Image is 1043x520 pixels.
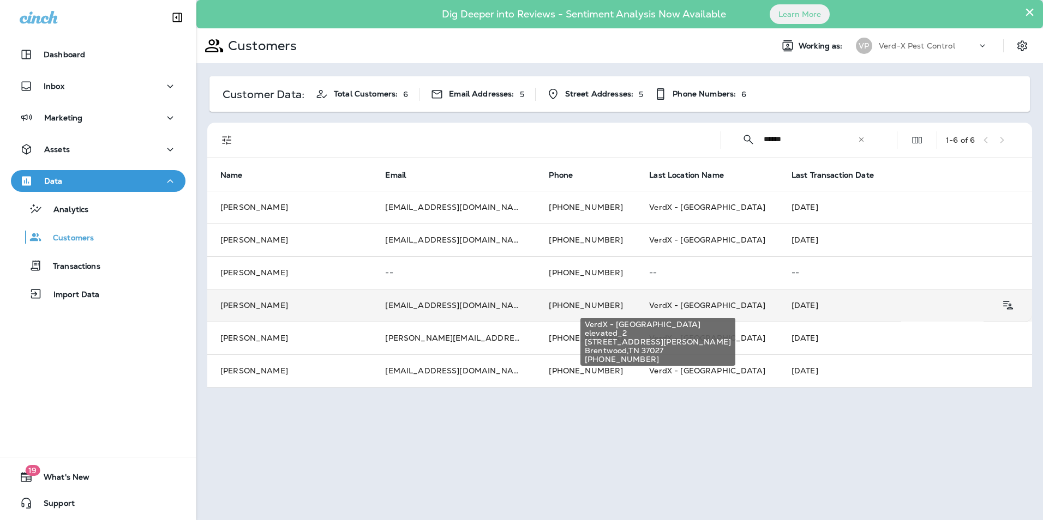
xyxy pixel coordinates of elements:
span: Support [33,499,75,512]
td: [EMAIL_ADDRESS][DOMAIN_NAME] [372,289,536,322]
button: Collapse Sidebar [162,7,193,28]
td: [PHONE_NUMBER] [536,191,636,223]
td: [PHONE_NUMBER] [536,256,636,289]
p: Dig Deeper into Reviews - Sentiment Analysis Now Available [410,13,758,16]
button: Customers [11,226,185,249]
button: Close [1024,3,1035,21]
span: [PHONE_NUMBER] [585,355,731,364]
button: Collapse Search [738,129,759,150]
p: -- [649,268,765,277]
td: [PHONE_NUMBER] [536,223,636,256]
div: VP [856,38,872,54]
td: [PERSON_NAME] [207,289,372,322]
span: Phone [549,171,573,180]
button: Assets [11,138,185,160]
p: Inbox [44,82,64,90]
span: Phone [549,170,587,180]
p: Customers [224,38,297,54]
span: Street Addresses: [565,89,633,99]
span: Brentwood , TN 37027 [585,346,731,355]
span: Email [385,170,420,180]
p: Transactions [42,262,100,272]
span: Last Location Name [649,171,724,180]
button: Inbox [11,75,185,97]
td: [EMAIL_ADDRESS][DOMAIN_NAME] [372,354,536,387]
p: Customer Data: [223,90,304,99]
button: Settings [1012,36,1032,56]
td: [EMAIL_ADDRESS][DOMAIN_NAME] [372,191,536,223]
p: 5 [639,90,643,99]
span: VerdX - [GEOGRAPHIC_DATA] [649,235,765,245]
button: Import Data [11,282,185,305]
td: [PHONE_NUMBER] [536,289,636,322]
td: [DATE] [778,191,1032,223]
p: Import Data [43,290,100,300]
td: [DATE] [778,354,1032,387]
button: Transactions [11,254,185,277]
p: Analytics [43,205,88,215]
td: [PHONE_NUMBER] [536,322,636,354]
span: [STREET_ADDRESS][PERSON_NAME] [585,337,731,346]
span: Email Addresses: [449,89,514,99]
button: Marketing [11,107,185,129]
td: [PERSON_NAME] [207,322,372,354]
p: -- [385,268,523,277]
td: [PERSON_NAME] [207,191,372,223]
span: VerdX - [GEOGRAPHIC_DATA] [649,366,765,376]
span: Email [385,171,406,180]
span: Working as: [799,41,845,51]
p: 6 [741,90,746,99]
p: Data [44,177,63,185]
td: [DATE] [778,223,1032,256]
span: Name [220,170,257,180]
span: 19 [25,465,40,476]
div: 1 - 6 of 6 [946,136,975,144]
td: [PERSON_NAME][EMAIL_ADDRESS][PERSON_NAME][DOMAIN_NAME] [372,322,536,354]
span: Name [220,171,243,180]
button: Learn More [770,4,830,24]
td: [DATE] [778,289,901,322]
button: Analytics [11,197,185,220]
button: Edit Fields [906,129,928,151]
span: Last Transaction Date [792,171,874,180]
span: VerdX - [GEOGRAPHIC_DATA] [585,320,731,329]
button: Customer Details [997,294,1019,316]
p: 6 [403,90,408,99]
td: [PERSON_NAME] [207,354,372,387]
span: What's New [33,473,89,486]
span: Phone Numbers: [673,89,736,99]
button: Filters [216,129,238,151]
span: VerdX - [GEOGRAPHIC_DATA] [649,202,765,212]
span: VerdX - [GEOGRAPHIC_DATA] [649,300,765,310]
p: Assets [44,145,70,154]
button: Data [11,170,185,192]
button: 19What's New [11,466,185,488]
td: [DATE] [778,322,1032,354]
p: Verd-X Pest Control [879,41,955,50]
span: elevated_2 [585,329,731,337]
button: Support [11,492,185,514]
td: [EMAIL_ADDRESS][DOMAIN_NAME] [372,223,536,256]
span: Last Location Name [649,170,738,180]
p: -- [792,268,1019,277]
td: [PHONE_NUMBER] [536,354,636,387]
p: Dashboard [44,50,85,59]
span: Last Transaction Date [792,170,888,180]
p: Customers [42,233,94,244]
td: [PERSON_NAME] [207,223,372,256]
p: Marketing [44,113,82,122]
td: [PERSON_NAME] [207,256,372,289]
button: Dashboard [11,44,185,65]
p: 5 [520,90,524,99]
span: Total Customers: [334,89,398,99]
